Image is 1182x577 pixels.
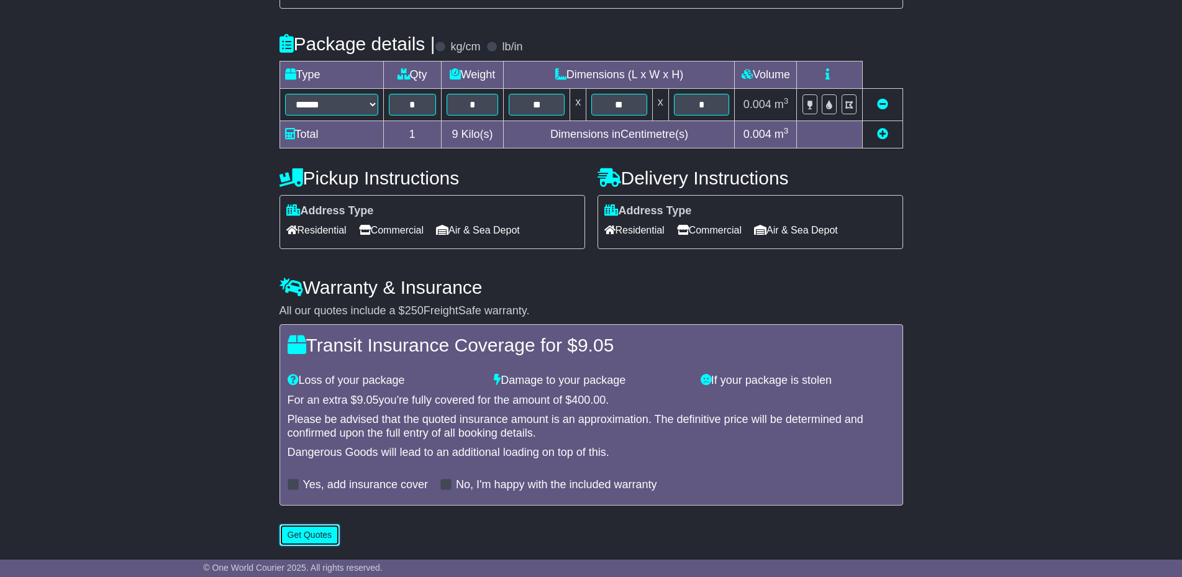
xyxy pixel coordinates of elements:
span: 0.004 [743,128,771,140]
div: All our quotes include a $ FreightSafe warranty. [280,304,903,318]
span: 0.004 [743,98,771,111]
a: Remove this item [877,98,888,111]
td: x [570,88,586,120]
label: Address Type [604,204,692,218]
td: Type [280,61,383,88]
span: m [775,98,789,111]
div: Damage to your package [488,374,694,388]
label: Yes, add insurance cover [303,478,428,492]
td: Dimensions in Centimetre(s) [504,120,735,148]
h4: Package details | [280,34,435,54]
td: Total [280,120,383,148]
span: 400.00 [571,394,606,406]
td: Dimensions (L x W x H) [504,61,735,88]
sup: 3 [784,126,789,135]
div: For an extra $ you're fully covered for the amount of $ . [288,394,895,407]
div: Dangerous Goods will lead to an additional loading on top of this. [288,446,895,460]
td: 1 [383,120,441,148]
label: lb/in [502,40,522,54]
span: m [775,128,789,140]
h4: Transit Insurance Coverage for $ [288,335,895,355]
sup: 3 [784,96,789,106]
span: Commercial [677,220,742,240]
h4: Warranty & Insurance [280,277,903,298]
td: Kilo(s) [441,120,504,148]
span: 9.05 [578,335,614,355]
span: Commercial [359,220,424,240]
span: © One World Courier 2025. All rights reserved. [203,563,383,573]
span: Air & Sea Depot [754,220,838,240]
label: Address Type [286,204,374,218]
span: 9.05 [357,394,379,406]
label: No, I'm happy with the included warranty [456,478,657,492]
div: Loss of your package [281,374,488,388]
h4: Pickup Instructions [280,168,585,188]
div: Please be advised that the quoted insurance amount is an approximation. The definitive price will... [288,413,895,440]
td: x [652,88,668,120]
a: Add new item [877,128,888,140]
td: Qty [383,61,441,88]
span: 250 [405,304,424,317]
td: Volume [735,61,797,88]
td: Weight [441,61,504,88]
label: kg/cm [450,40,480,54]
div: If your package is stolen [694,374,901,388]
span: Air & Sea Depot [436,220,520,240]
button: Get Quotes [280,524,340,546]
span: Residential [286,220,347,240]
span: 9 [452,128,458,140]
span: Residential [604,220,665,240]
h4: Delivery Instructions [598,168,903,188]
